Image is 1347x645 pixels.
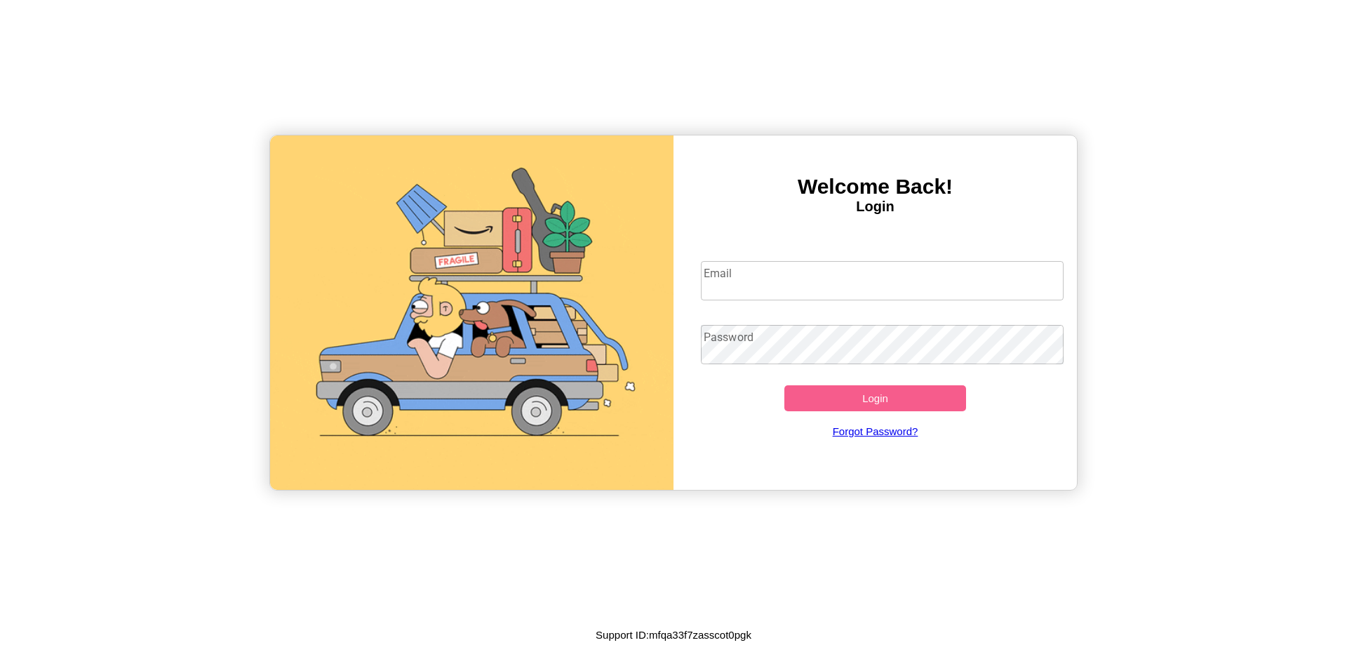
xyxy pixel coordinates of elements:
[784,385,966,411] button: Login
[673,199,1077,215] h4: Login
[596,625,751,644] p: Support ID: mfqa33f7zasscot0pgk
[673,175,1077,199] h3: Welcome Back!
[270,135,673,490] img: gif
[694,411,1057,451] a: Forgot Password?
